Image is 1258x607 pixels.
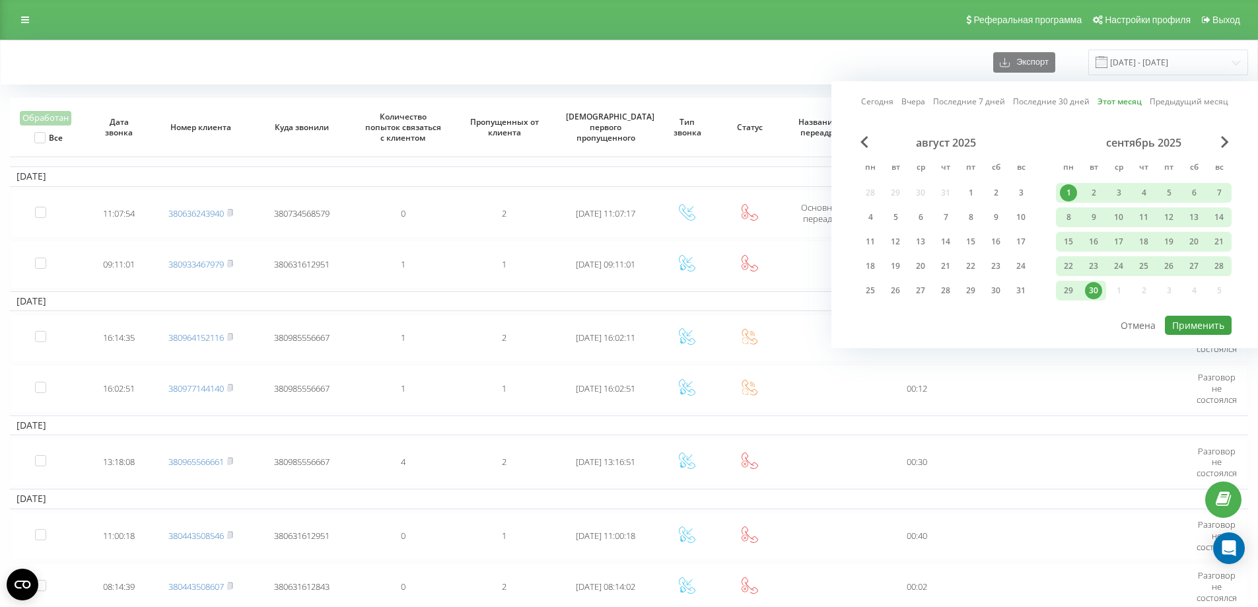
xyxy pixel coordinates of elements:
span: Номер клиента [161,122,240,133]
div: 13 [912,233,929,250]
abbr: четверг [1134,159,1154,178]
div: 31 [1012,282,1030,299]
span: [DATE] 09:11:01 [576,258,635,270]
div: чт 28 авг. 2025 г. [933,281,958,301]
span: 2 [502,581,507,592]
a: Последние 30 дней [1013,95,1090,108]
abbr: вторник [886,159,905,178]
span: 4 [401,456,405,468]
div: вт 5 авг. 2025 г. [883,207,908,227]
div: 14 [1210,209,1228,226]
label: Все [34,132,63,143]
div: сб 23 авг. 2025 г. [983,256,1008,276]
div: ср 6 авг. 2025 г. [908,207,933,227]
div: чт 25 сент. 2025 г. [1131,256,1156,276]
div: 26 [1160,258,1177,275]
div: 29 [1060,282,1077,299]
div: вт 30 сент. 2025 г. [1081,281,1106,301]
td: 16:02:51 [88,365,150,413]
div: 15 [962,233,979,250]
a: Этот месяц [1098,95,1142,108]
div: чт 11 сент. 2025 г. [1131,207,1156,227]
abbr: суббота [1184,159,1204,178]
div: вт 23 сент. 2025 г. [1081,256,1106,276]
span: Реферальная программа [973,15,1082,25]
div: пн 15 сент. 2025 г. [1056,232,1081,252]
div: 1 [1060,184,1077,201]
span: Экспорт [1010,57,1049,67]
div: 4 [862,209,879,226]
span: [DATE] 16:02:11 [576,332,635,343]
a: Вчера [901,95,925,108]
td: Основна схема переадресації [781,190,882,238]
div: 18 [862,258,879,275]
div: вт 2 сент. 2025 г. [1081,183,1106,203]
div: пт 26 сент. 2025 г. [1156,256,1181,276]
div: 24 [1012,258,1030,275]
div: 19 [887,258,904,275]
span: 2 [502,456,507,468]
div: 21 [937,258,954,275]
div: пт 12 сент. 2025 г. [1156,207,1181,227]
span: 380985556667 [274,456,330,468]
span: 1 [502,530,507,542]
div: вс 31 авг. 2025 г. [1008,281,1033,301]
td: 00:40 [882,512,952,560]
a: 380636243940 [168,207,224,219]
div: сентябрь 2025 [1056,136,1232,149]
div: вт 26 авг. 2025 г. [883,281,908,301]
div: пт 22 авг. 2025 г. [958,256,983,276]
div: 1 [962,184,979,201]
a: Предыдущий месяц [1150,95,1228,108]
div: вс 21 сент. 2025 г. [1206,232,1232,252]
div: пн 18 авг. 2025 г. [858,256,883,276]
div: сб 6 сент. 2025 г. [1181,183,1206,203]
div: сб 20 сент. 2025 г. [1181,232,1206,252]
a: Сегодня [861,95,893,108]
span: 380631612951 [274,530,330,542]
span: 2 [502,207,507,219]
div: 25 [1135,258,1152,275]
div: 10 [1110,209,1127,226]
a: 380933467979 [168,258,224,270]
a: 380443508607 [168,581,224,592]
abbr: суббота [986,159,1006,178]
span: 0 [401,530,405,542]
span: Количество попыток связаться с клиентом [364,112,443,143]
div: 17 [1110,233,1127,250]
div: 30 [987,282,1004,299]
div: вс 28 сент. 2025 г. [1206,256,1232,276]
div: 3 [1012,184,1030,201]
div: 10 [1012,209,1030,226]
span: 380631612843 [274,581,330,592]
span: Пропущенных от клиента [465,117,544,137]
span: 1 [401,332,405,343]
div: 9 [1085,209,1102,226]
div: ср 10 сент. 2025 г. [1106,207,1131,227]
button: Экспорт [993,52,1055,73]
div: 30 [1085,282,1102,299]
td: [DATE] [10,166,1248,186]
a: 380965566661 [168,456,224,468]
td: 00:30 [882,438,952,486]
span: [DATE] 11:00:18 [576,530,635,542]
div: сб 13 сент. 2025 г. [1181,207,1206,227]
td: [DATE] [10,291,1248,311]
abbr: вторник [1084,159,1103,178]
div: 16 [987,233,1004,250]
div: 27 [1185,258,1203,275]
div: 20 [912,258,929,275]
abbr: четверг [936,159,956,178]
div: Open Intercom Messenger [1213,532,1245,564]
div: чт 18 сент. 2025 г. [1131,232,1156,252]
span: 1 [502,382,507,394]
div: 26 [887,282,904,299]
td: [DATE] [10,489,1248,509]
span: [DEMOGRAPHIC_DATA] первого пропущенного [566,112,645,143]
span: Куда звонили [262,122,341,133]
div: вс 3 авг. 2025 г. [1008,183,1033,203]
div: сб 27 сент. 2025 г. [1181,256,1206,276]
span: Дата звонка [97,117,141,137]
div: 11 [1135,209,1152,226]
div: пн 11 авг. 2025 г. [858,232,883,252]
